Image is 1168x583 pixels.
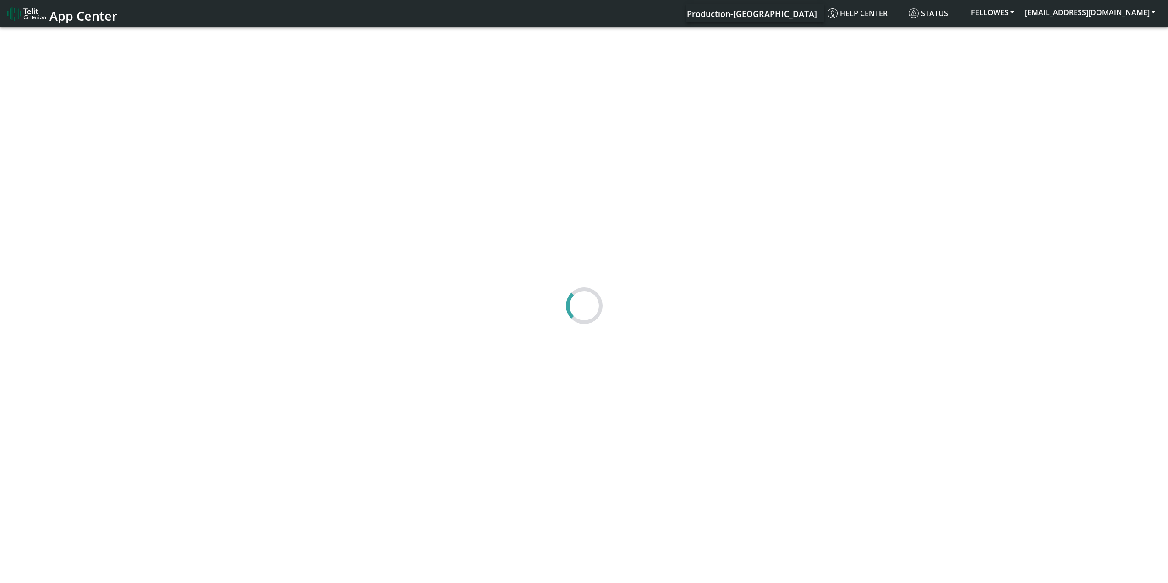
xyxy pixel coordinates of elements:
[909,8,948,18] span: Status
[824,4,905,22] a: Help center
[7,6,46,21] img: logo-telit-cinterion-gw-new.png
[1020,4,1161,21] button: [EMAIL_ADDRESS][DOMAIN_NAME]
[49,7,117,24] span: App Center
[828,8,838,18] img: knowledge.svg
[686,4,817,22] a: Your current platform instance
[909,8,919,18] img: status.svg
[828,8,888,18] span: Help center
[905,4,965,22] a: Status
[7,4,116,23] a: App Center
[687,8,817,19] span: Production-[GEOGRAPHIC_DATA]
[965,4,1020,21] button: FELLOWES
